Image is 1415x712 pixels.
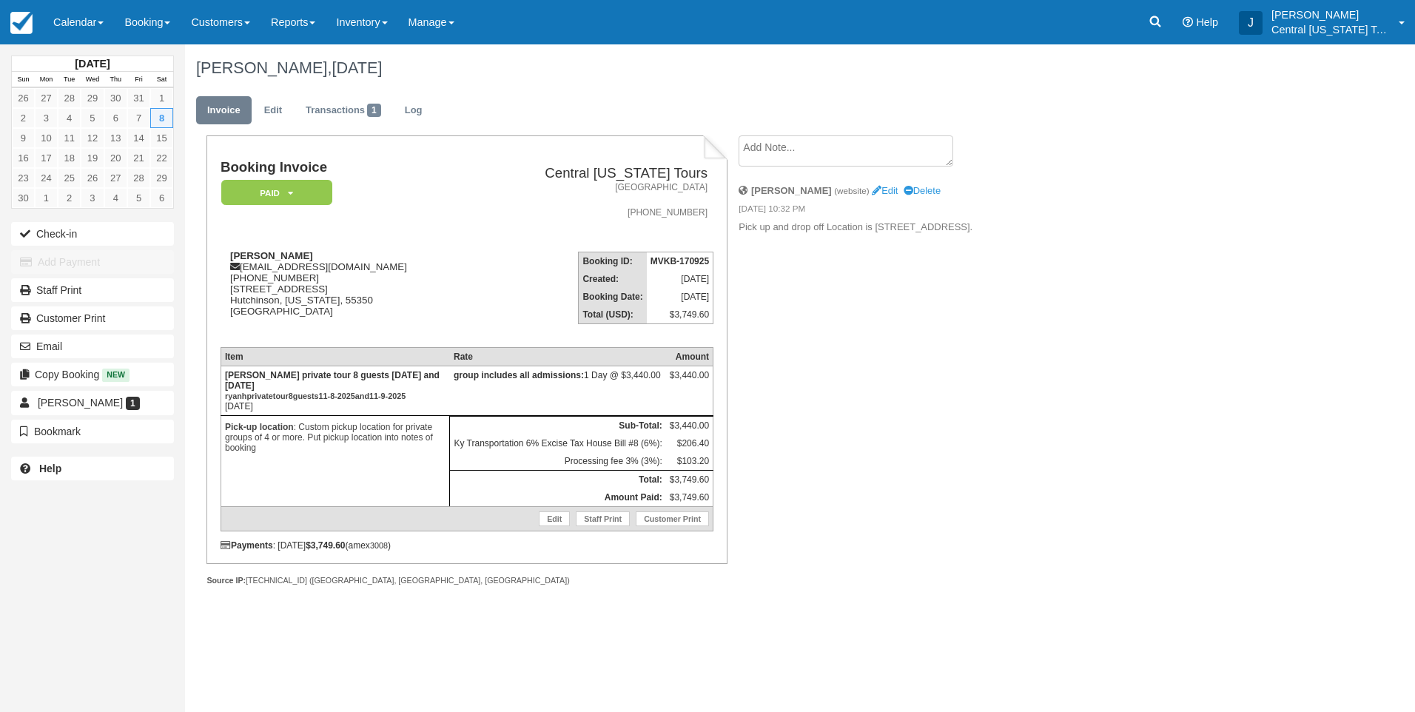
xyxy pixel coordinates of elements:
[12,108,35,128] a: 2
[11,222,174,246] button: Check-in
[651,256,709,266] strong: MVKB-170925
[221,347,450,366] th: Item
[253,96,293,125] a: Edit
[670,370,709,392] div: $3,440.00
[739,221,988,235] p: Pick up and drop off Location is [STREET_ADDRESS].
[11,420,174,443] button: Bookmark
[104,88,127,108] a: 30
[206,575,727,586] div: [TECHNICAL_ID] ([GEOGRAPHIC_DATA], [GEOGRAPHIC_DATA], [GEOGRAPHIC_DATA])
[150,128,173,148] a: 15
[11,250,174,274] button: Add Payment
[11,278,174,302] a: Staff Print
[450,416,666,434] th: Sub-Total:
[127,168,150,188] a: 28
[576,511,630,526] a: Staff Print
[104,108,127,128] a: 6
[454,370,584,380] strong: group includes all admissions
[58,72,81,88] th: Tue
[481,181,707,219] address: [GEOGRAPHIC_DATA] [PHONE_NUMBER]
[225,420,446,455] p: : Custom pickup location for private groups of 4 or more. Put pickup location into notes of booking
[450,470,666,488] th: Total:
[579,288,647,306] th: Booking Date:
[35,108,58,128] a: 3
[11,363,174,386] button: Copy Booking New
[666,470,713,488] td: $3,749.60
[579,306,647,324] th: Total (USD):
[12,88,35,108] a: 26
[58,148,81,168] a: 18
[834,186,869,195] small: (website)
[12,168,35,188] a: 23
[196,96,252,125] a: Invoice
[35,88,58,108] a: 27
[196,59,1235,77] h1: [PERSON_NAME],
[127,72,150,88] th: Fri
[104,168,127,188] a: 27
[450,452,666,471] td: Processing fee 3% (3%):
[126,397,140,410] span: 1
[206,576,246,585] strong: Source IP:
[35,188,58,208] a: 1
[221,540,713,551] div: : [DATE] (amex )
[872,185,898,196] a: Edit
[150,168,173,188] a: 29
[35,128,58,148] a: 10
[666,488,713,507] td: $3,749.60
[127,108,150,128] a: 7
[230,250,313,261] strong: [PERSON_NAME]
[58,108,81,128] a: 4
[367,104,381,117] span: 1
[306,540,345,551] strong: $3,749.60
[1196,16,1218,28] span: Help
[666,416,713,434] td: $3,440.00
[11,335,174,358] button: Email
[81,72,104,88] th: Wed
[221,250,475,335] div: [EMAIL_ADDRESS][DOMAIN_NAME] [PHONE_NUMBER] [STREET_ADDRESS] Hutchinson, [US_STATE], 55350 [GEOGR...
[81,88,104,108] a: 29
[39,463,61,474] b: Help
[647,306,713,324] td: $3,749.60
[35,72,58,88] th: Mon
[12,148,35,168] a: 16
[38,397,123,409] span: [PERSON_NAME]
[81,188,104,208] a: 3
[127,88,150,108] a: 31
[35,168,58,188] a: 24
[221,180,332,206] em: Paid
[579,252,647,271] th: Booking ID:
[636,511,709,526] a: Customer Print
[221,366,450,415] td: [DATE]
[225,392,406,400] small: ryanhprivatetour8guests11-8-2025and11-9-2025
[739,203,988,219] em: [DATE] 10:32 PM
[225,370,440,401] strong: [PERSON_NAME] private tour 8 guests [DATE] and [DATE]
[58,128,81,148] a: 11
[481,166,707,181] h2: Central [US_STATE] Tours
[370,541,388,550] small: 3008
[1183,17,1193,27] i: Help
[332,58,382,77] span: [DATE]
[81,108,104,128] a: 5
[751,185,832,196] strong: [PERSON_NAME]
[1271,7,1390,22] p: [PERSON_NAME]
[666,347,713,366] th: Amount
[647,288,713,306] td: [DATE]
[150,72,173,88] th: Sat
[666,434,713,452] td: $206.40
[450,488,666,507] th: Amount Paid:
[647,270,713,288] td: [DATE]
[12,128,35,148] a: 9
[539,511,570,526] a: Edit
[225,422,294,432] strong: Pick-up location
[12,72,35,88] th: Sun
[58,188,81,208] a: 2
[127,128,150,148] a: 14
[127,188,150,208] a: 5
[150,148,173,168] a: 22
[450,347,666,366] th: Rate
[579,270,647,288] th: Created:
[75,58,110,70] strong: [DATE]
[58,88,81,108] a: 28
[11,306,174,330] a: Customer Print
[394,96,434,125] a: Log
[11,391,174,414] a: [PERSON_NAME] 1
